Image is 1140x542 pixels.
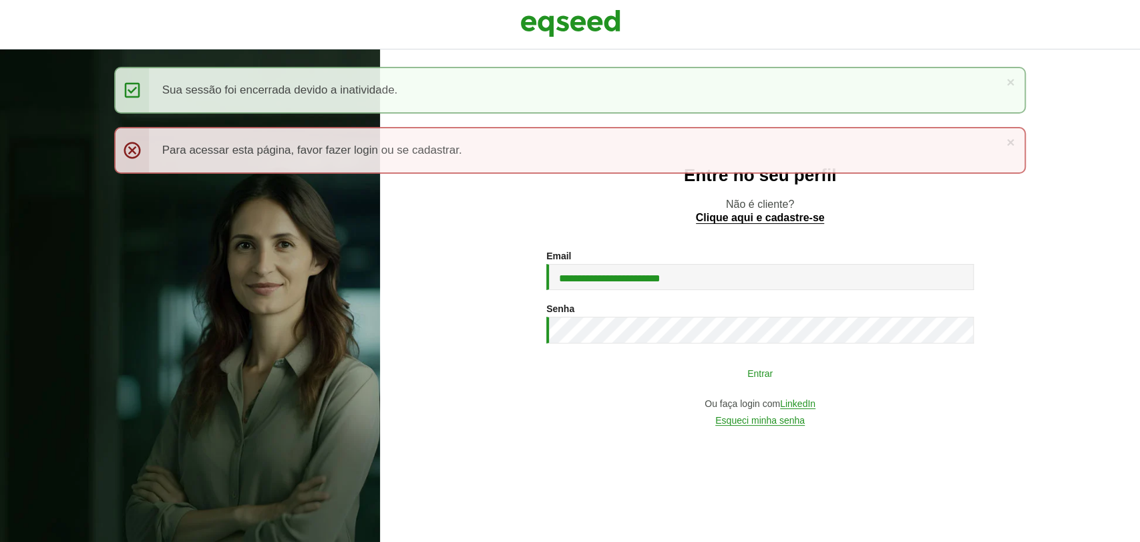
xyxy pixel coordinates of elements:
img: EqSeed Logo [520,7,620,40]
label: Email [546,251,571,261]
div: Ou faça login com [546,399,974,409]
a: Esqueci minha senha [715,416,805,426]
a: LinkedIn [780,399,815,409]
p: Não é cliente? [407,198,1113,223]
div: Para acessar esta página, favor fazer login ou se cadastrar. [114,127,1026,174]
a: × [1006,75,1014,89]
a: Clique aqui e cadastre-se [696,213,825,224]
div: Sua sessão foi encerrada devido a inatividade. [114,67,1026,114]
a: × [1006,135,1014,149]
button: Entrar [586,360,934,386]
label: Senha [546,304,574,313]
